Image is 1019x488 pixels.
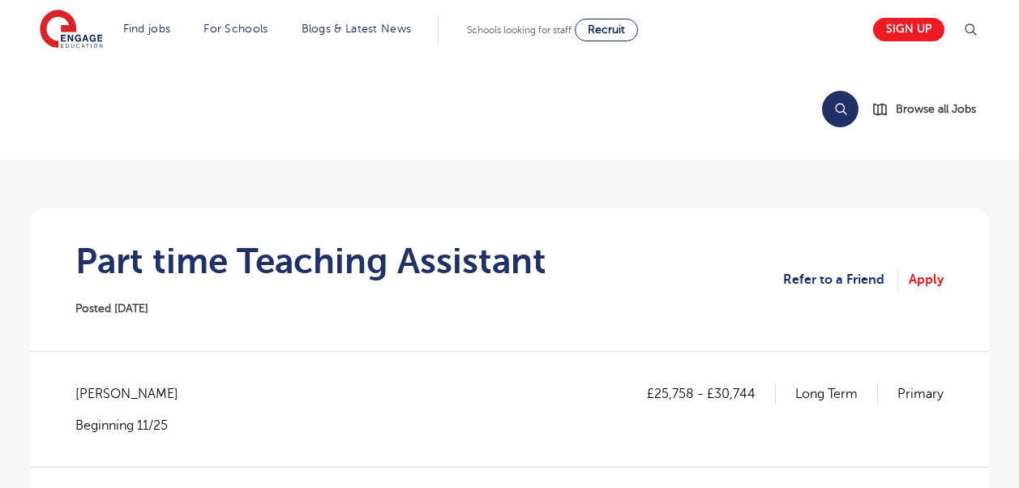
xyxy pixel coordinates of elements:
p: £25,758 - £30,744 [647,383,776,405]
a: Apply [909,269,944,290]
p: Beginning 11/25 [75,417,195,434]
span: Posted [DATE] [75,302,148,315]
a: Find jobs [123,23,171,35]
span: Schools looking for staff [467,24,572,36]
span: Browse all Jobs [896,100,976,118]
a: Blogs & Latest News [302,23,412,35]
a: Recruit [575,19,638,41]
p: Primary [897,383,944,405]
a: Sign up [873,18,944,41]
a: For Schools [203,23,268,35]
span: [PERSON_NAME] [75,383,195,405]
a: Browse all Jobs [871,100,989,118]
button: Search [822,91,858,127]
img: Engage Education [40,10,103,50]
h1: Part time Teaching Assistant [75,241,546,281]
p: Long Term [795,383,878,405]
a: Refer to a Friend [783,269,898,290]
span: Recruit [588,24,625,36]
